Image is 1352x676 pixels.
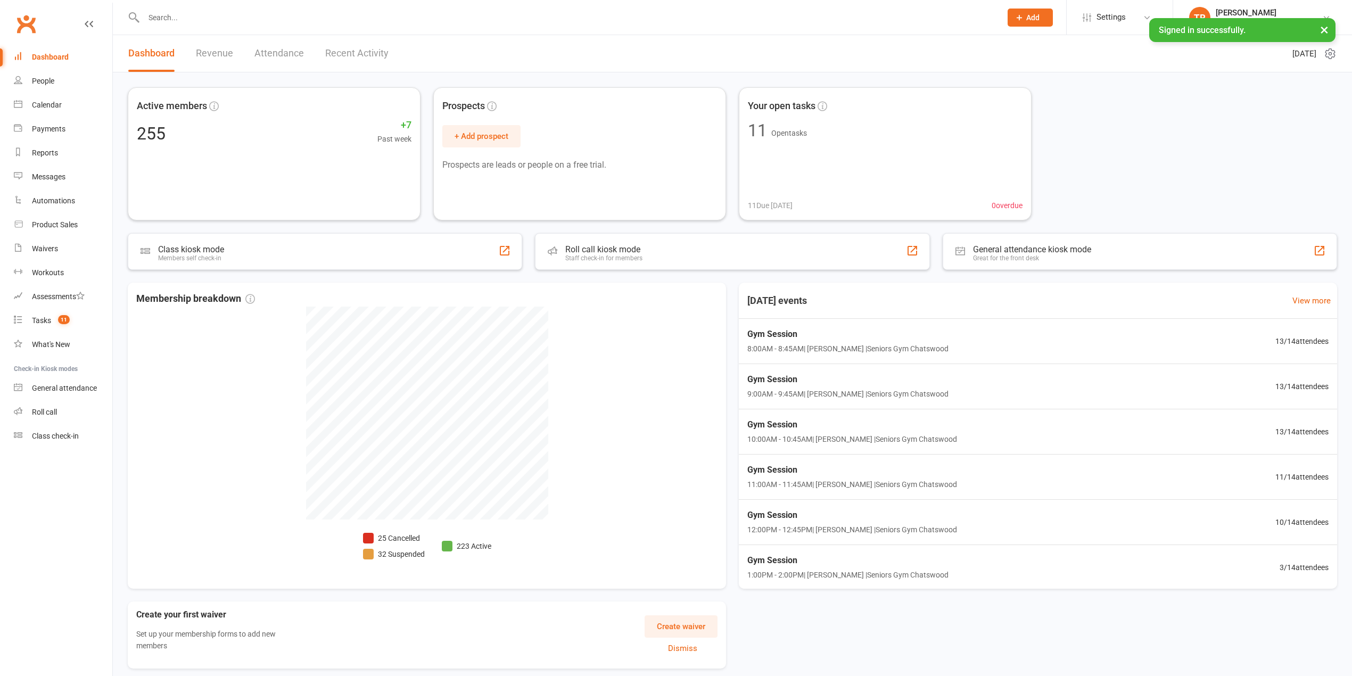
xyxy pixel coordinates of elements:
a: Automations [14,189,112,213]
a: Dashboard [14,45,112,69]
div: Workouts [32,268,64,277]
span: 13 / 14 attendees [1275,426,1329,438]
div: Automations [32,196,75,205]
div: Calendar [32,101,62,109]
div: Class check-in [32,432,79,440]
div: Product Sales [32,220,78,229]
span: 11 Due [DATE] [748,200,793,211]
div: Assessments [32,292,85,301]
a: Messages [14,165,112,189]
div: Members self check-in [158,254,224,262]
span: 10 / 14 attendees [1275,516,1329,528]
div: What's New [32,340,70,349]
span: Gym Session [747,463,957,477]
div: General attendance kiosk mode [973,244,1091,254]
span: 9:00AM - 9:45AM | [PERSON_NAME] | Seniors Gym Chatswood [747,388,949,400]
a: Revenue [196,35,233,72]
a: Attendance [254,35,304,72]
span: Prospects [442,98,485,114]
button: × [1315,18,1334,41]
span: 1:00PM - 2:00PM | [PERSON_NAME] | Seniors Gym Chatswood [747,569,949,581]
span: 8:00AM - 8:45AM | [PERSON_NAME] | Seniors Gym Chatswood [747,343,949,355]
a: Dashboard [128,35,175,72]
li: 32 Suspended [363,548,425,560]
a: Roll call [14,400,112,424]
li: 25 Cancelled [363,532,425,544]
span: 13 / 14 attendees [1275,381,1329,392]
button: Add [1008,9,1053,27]
h3: [DATE] events [739,291,815,310]
div: Roll call [32,408,57,416]
span: 12:00PM - 12:45PM | [PERSON_NAME] | Seniors Gym Chatswood [747,524,957,535]
span: Past week [377,133,411,145]
span: 13 / 14 attendees [1275,335,1329,347]
div: Roll call kiosk mode [565,244,642,254]
div: Staff check-in for members [565,254,642,262]
button: Dismiss [647,642,718,655]
span: Active members [137,98,207,114]
div: Messages [32,172,65,181]
span: Gym Session [747,418,957,432]
a: General attendance kiosk mode [14,376,112,400]
a: Waivers [14,237,112,261]
a: Recent Activity [325,35,389,72]
span: Gym Session [747,373,949,386]
li: 223 Active [442,540,491,552]
div: Reports [32,149,58,157]
a: Assessments [14,285,112,309]
a: Product Sales [14,213,112,237]
span: Membership breakdown [136,291,255,307]
span: Gym Session [747,327,949,341]
div: 255 [137,125,166,142]
span: Your open tasks [748,98,815,114]
button: + Add prospect [442,125,521,147]
div: Uniting Seniors Gym Chatswood [1216,18,1322,27]
span: [DATE] [1292,47,1316,60]
span: 11 [58,315,70,324]
div: Class kiosk mode [158,244,224,254]
a: Payments [14,117,112,141]
button: Create waiver [645,615,718,638]
input: Search... [141,10,994,25]
a: Workouts [14,261,112,285]
span: 10:00AM - 10:45AM | [PERSON_NAME] | Seniors Gym Chatswood [747,433,957,445]
a: Calendar [14,93,112,117]
span: Settings [1097,5,1126,29]
span: Signed in successfully. [1159,25,1246,35]
div: Payments [32,125,65,133]
div: Dashboard [32,53,69,61]
div: People [32,77,54,85]
p: Prospects are leads or people on a free trial. [442,158,717,172]
a: Clubworx [13,11,39,37]
p: Set up your membership forms to add new members [136,628,291,652]
h3: Create your first waiver [136,610,308,620]
a: Class kiosk mode [14,424,112,448]
div: Waivers [32,244,58,253]
span: Gym Session [747,508,957,522]
a: View more [1292,294,1331,307]
div: 11 [748,122,767,139]
span: Gym Session [747,554,949,567]
span: 11 / 14 attendees [1275,471,1329,483]
span: Add [1026,13,1040,22]
a: People [14,69,112,93]
a: What's New [14,333,112,357]
div: [PERSON_NAME] [1216,8,1322,18]
span: 3 / 14 attendees [1280,562,1329,573]
div: General attendance [32,384,97,392]
div: TR [1189,7,1210,28]
span: 11:00AM - 11:45AM | [PERSON_NAME] | Seniors Gym Chatswood [747,479,957,490]
span: Open tasks [771,129,807,137]
div: Tasks [32,316,51,325]
span: 0 overdue [992,200,1023,211]
span: +7 [377,118,411,133]
a: Reports [14,141,112,165]
a: Tasks 11 [14,309,112,333]
div: Great for the front desk [973,254,1091,262]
